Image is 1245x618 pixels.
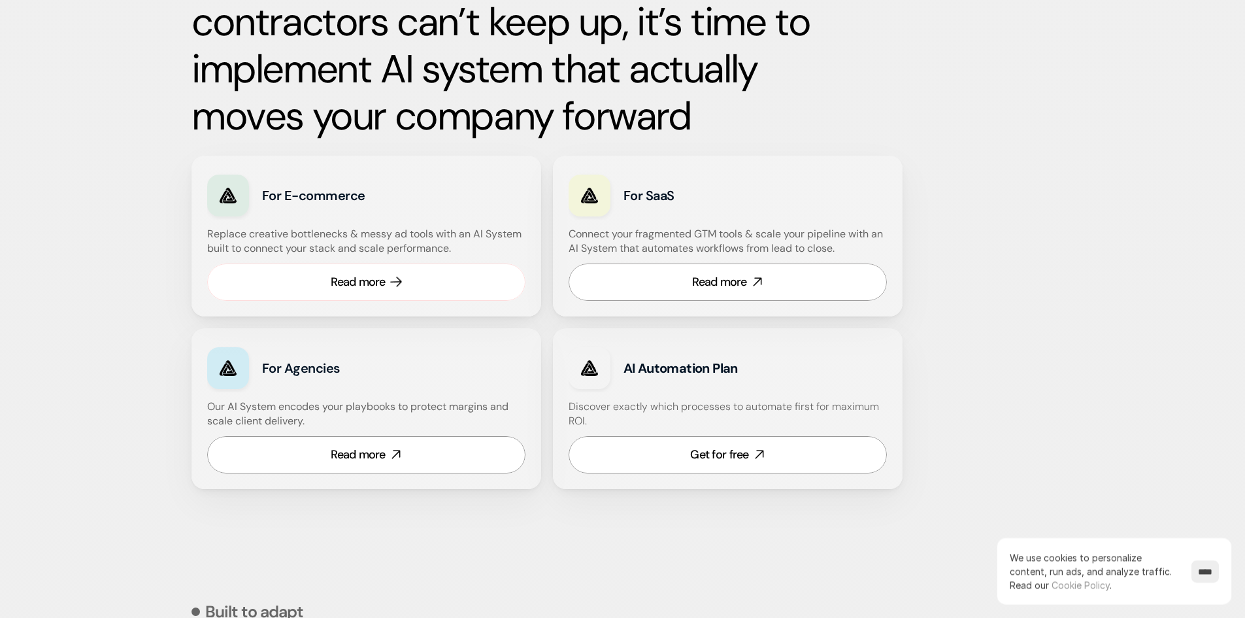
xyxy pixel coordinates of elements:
[262,359,440,377] h3: For Agencies
[569,227,893,256] h4: Connect your fragmented GTM tools & scale your pipeline with an AI System that automates workflow...
[262,186,440,205] h3: For E-commerce
[331,447,386,463] div: Read more
[207,264,525,301] a: Read more
[690,447,748,463] div: Get for free
[1010,551,1178,592] p: We use cookies to personalize content, run ads, and analyze traffic.
[207,400,525,429] h4: Our AI System encodes your playbooks to protect margins and scale client delivery.
[1010,579,1112,591] span: Read our .
[1052,579,1110,591] a: Cookie Policy
[331,274,386,290] div: Read more
[623,186,802,205] h3: For SaaS
[623,360,738,377] strong: AI Automation Plan
[207,436,525,473] a: Read more
[207,227,522,256] h4: Replace creative bottlenecks & messy ad tools with an AI System built to connect your stack and s...
[569,264,887,301] a: Read more
[569,400,887,429] h4: Discover exactly which processes to automate first for maximum ROI.
[692,274,747,290] div: Read more
[569,436,887,473] a: Get for free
